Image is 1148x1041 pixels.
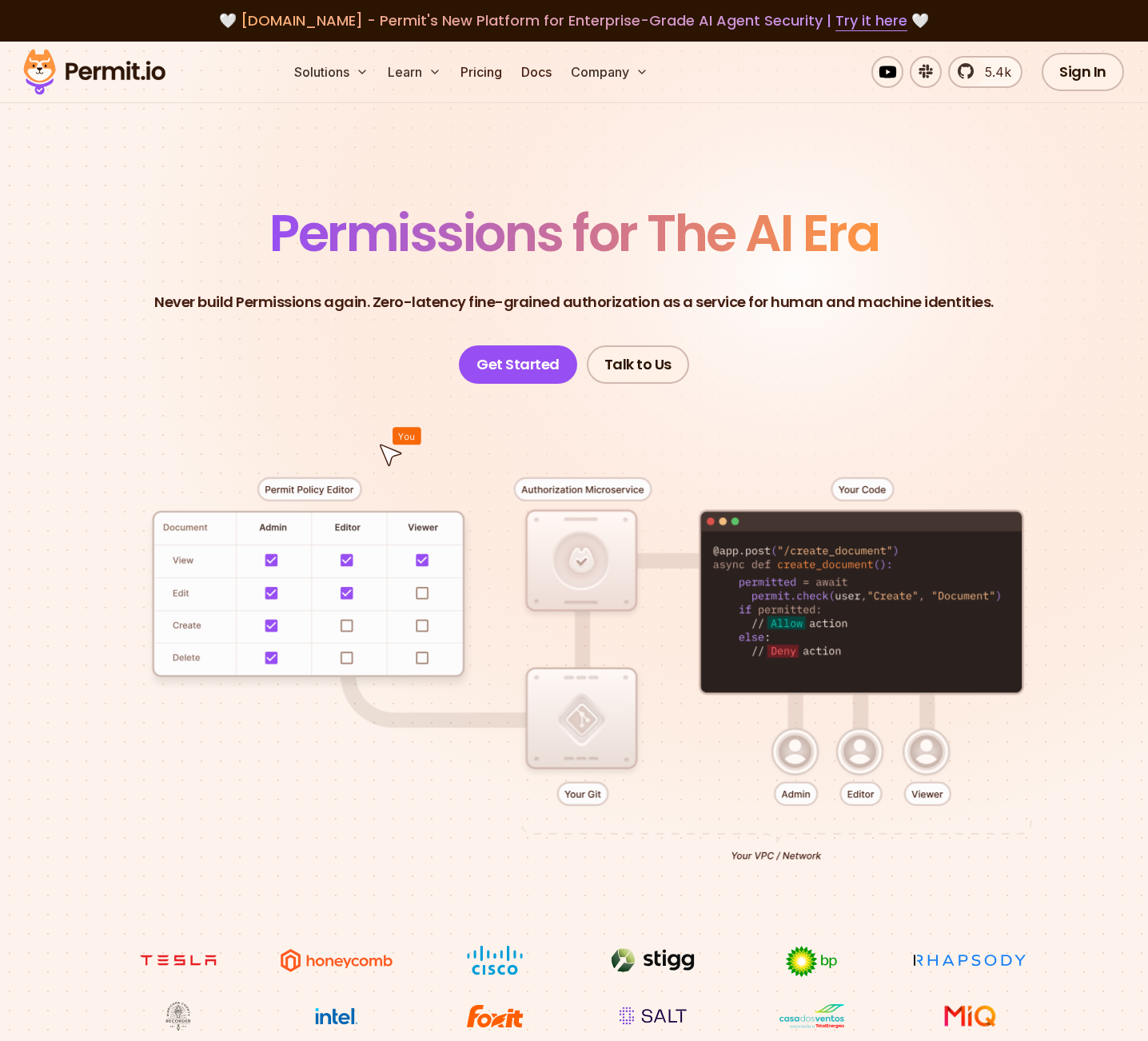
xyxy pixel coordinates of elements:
img: Permit logo [16,45,173,99]
a: 5.4k [948,56,1022,88]
a: Try it here [835,10,907,31]
img: Cisco [435,945,555,975]
button: Company [564,56,655,88]
img: Maricopa County Recorder\'s Office [118,1001,238,1031]
button: Learn [381,56,448,88]
button: Solutions [288,56,375,88]
img: salt [593,1001,713,1031]
img: Stigg [593,945,713,975]
img: Intel [277,1001,397,1031]
span: Permissions for The AI Era [269,197,879,269]
p: Never build Permissions again. Zero-latency fine-grained authorization as a service for human and... [154,291,994,313]
img: tesla [118,945,238,975]
div: 🤍 🤍 [38,10,1110,32]
a: Docs [515,56,558,88]
span: 5.4k [975,62,1011,82]
a: Sign In [1042,53,1124,91]
img: Rhapsody Health [910,945,1030,975]
img: bp [751,945,871,979]
img: Foxit [435,1001,555,1031]
img: Casa dos Ventos [751,1001,871,1031]
a: Get Started [459,345,577,384]
a: Talk to Us [587,345,689,384]
a: Pricing [454,56,508,88]
img: MIQ [916,1002,1024,1029]
span: [DOMAIN_NAME] - Permit's New Platform for Enterprise-Grade AI Agent Security | [241,10,907,30]
img: Honeycomb [277,945,397,975]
